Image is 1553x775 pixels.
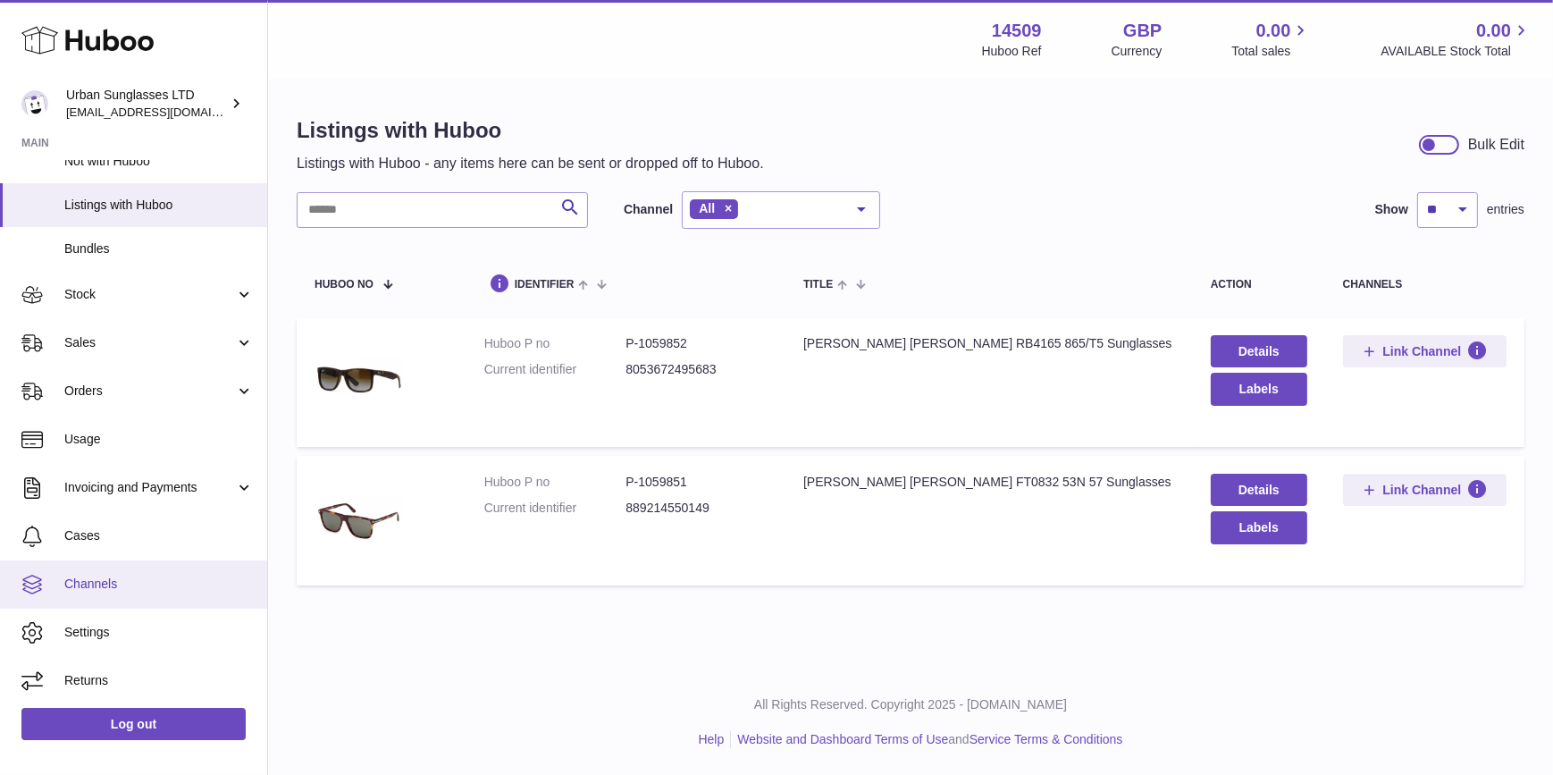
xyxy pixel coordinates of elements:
span: Listings with Huboo [64,197,254,214]
span: Link Channel [1382,343,1461,359]
dt: Huboo P no [484,474,626,491]
dt: Huboo P no [484,335,626,352]
div: Currency [1112,43,1163,60]
a: 0.00 AVAILABLE Stock Total [1381,19,1532,60]
dd: 889214550149 [625,500,768,517]
a: Details [1211,335,1307,367]
button: Labels [1211,373,1307,405]
strong: GBP [1123,19,1162,43]
span: Cases [64,527,254,544]
dd: P-1059852 [625,335,768,352]
span: [EMAIL_ADDRESS][DOMAIN_NAME] [66,105,263,119]
label: Channel [624,201,673,218]
div: Urban Sunglasses LTD [66,87,227,121]
span: Invoicing and Payments [64,479,235,496]
h1: Listings with Huboo [297,116,764,145]
a: Help [699,732,725,746]
div: Huboo Ref [982,43,1042,60]
img: internalAdmin-14509@internal.huboo.com [21,90,48,117]
span: entries [1487,201,1524,218]
img: Ray-Ban Justin RB4165 865/T5 Sunglasses [315,335,404,425]
dd: P-1059851 [625,474,768,491]
dt: Current identifier [484,361,626,378]
p: All Rights Reserved. Copyright 2025 - [DOMAIN_NAME] [282,696,1539,713]
div: Bulk Edit [1468,135,1524,155]
button: Link Channel [1343,474,1507,506]
div: [PERSON_NAME] [PERSON_NAME] RB4165 865/T5 Sunglasses [803,335,1175,352]
span: Channels [64,576,254,593]
span: Stock [64,286,235,303]
span: 0.00 [1476,19,1511,43]
dt: Current identifier [484,500,626,517]
span: Huboo no [315,279,374,291]
span: All [699,201,715,215]
span: Returns [64,672,254,689]
span: Link Channel [1382,482,1461,498]
div: channels [1343,279,1507,291]
span: Usage [64,431,254,448]
span: Not with Huboo [64,153,254,170]
p: Listings with Huboo - any items here can be sent or dropped off to Huboo. [297,154,764,173]
dd: 8053672495683 [625,361,768,378]
a: Website and Dashboard Terms of Use [737,732,948,746]
a: Details [1211,474,1307,506]
span: title [803,279,833,291]
span: Total sales [1231,43,1311,60]
div: action [1211,279,1307,291]
span: identifier [515,279,575,291]
span: Orders [64,383,235,400]
a: 0.00 Total sales [1231,19,1311,60]
span: 0.00 [1256,19,1291,43]
span: Settings [64,624,254,641]
span: Sales [64,334,235,351]
label: Show [1375,201,1408,218]
span: AVAILABLE Stock Total [1381,43,1532,60]
div: [PERSON_NAME] [PERSON_NAME] FT0832 53N 57 Sunglasses [803,474,1175,491]
a: Service Terms & Conditions [970,732,1123,746]
span: Bundles [64,240,254,257]
img: Tom Ford Fletcher FT0832 53N 57 Sunglasses [315,474,404,563]
button: Labels [1211,511,1307,543]
li: and [731,731,1122,748]
button: Link Channel [1343,335,1507,367]
strong: 14509 [992,19,1042,43]
a: Log out [21,708,246,740]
